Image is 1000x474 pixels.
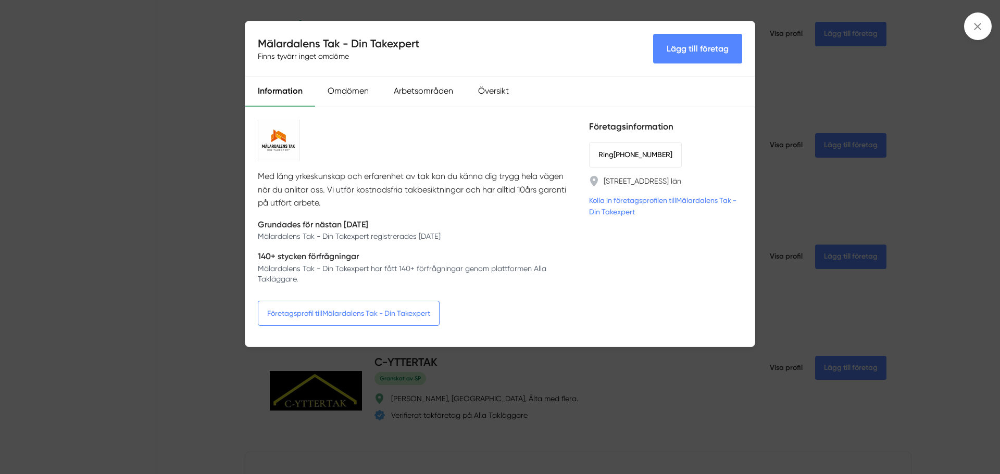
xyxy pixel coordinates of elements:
[653,34,742,63] : Lägg till företag
[258,51,349,61] span: Finns tyvärr inget omdöme
[258,231,441,241] p: Mälardalens Tak - Din Takexpert registrerades [DATE]
[589,142,682,167] a: Ring[PHONE_NUMBER]
[258,120,299,161] img: Mälardalens Tak - Din Takexpert logotyp
[258,36,419,51] h4: Mälardalens Tak - Din Takexpert
[589,120,742,134] h5: Företagsinformation
[258,301,440,326] a: Företagsprofil tillMälardalens Tak - Din Takexpert
[245,76,315,107] div: Information
[258,170,577,209] p: Med lång yrkeskunskap och erfarenhet av tak kan du känna dig trygg hela vägen när du anlitar oss....
[589,195,742,217] a: Kolla in företagsprofilen tillMälardalens Tak - Din Takexpert
[604,176,681,186] a: [STREET_ADDRESS] län
[258,218,441,231] p: Grundades för nästan [DATE]
[258,263,577,284] p: Mälardalens Tak - Din Takexpert har fått 140+ förfrågningar genom plattformen Alla Takläggare.
[466,76,521,107] div: Översikt
[315,76,381,107] div: Omdömen
[258,250,577,263] p: 140+ stycken förfrågningar
[381,76,466,107] div: Arbetsområden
